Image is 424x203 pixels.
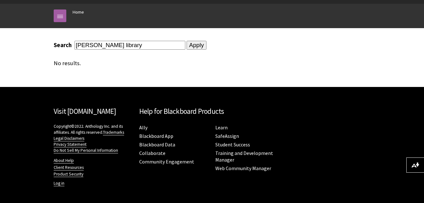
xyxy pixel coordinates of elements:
p: Copyright©2022. Anthology Inc. and its affiliates. All rights reserved. [54,123,133,153]
a: Privacy Statement [54,142,87,147]
a: SafeAssign [215,133,239,139]
a: Blackboard Data [139,141,175,148]
a: Student Success [215,141,250,148]
a: Product Security [54,171,83,177]
input: Apply [187,41,206,50]
a: About Help [54,158,74,163]
a: Home [73,8,84,16]
a: Community Engagement [139,158,194,165]
a: Learn [215,124,228,131]
a: Do Not Sell My Personal Information [54,148,118,153]
a: Trademarks [103,130,124,135]
a: Training and Development Manager [215,150,273,163]
div: No results. [54,60,277,67]
a: Log in [54,181,64,186]
label: Search [54,41,73,49]
a: Blackboard App [139,133,173,139]
h2: Help for Blackboard Products [139,106,285,117]
a: Collaborate [139,150,165,157]
a: Web Community Manager [215,165,271,172]
a: Visit [DOMAIN_NAME] [54,107,116,116]
a: Legal Disclaimers [54,136,84,141]
a: Ally [139,124,147,131]
a: Client Resources [54,165,84,170]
